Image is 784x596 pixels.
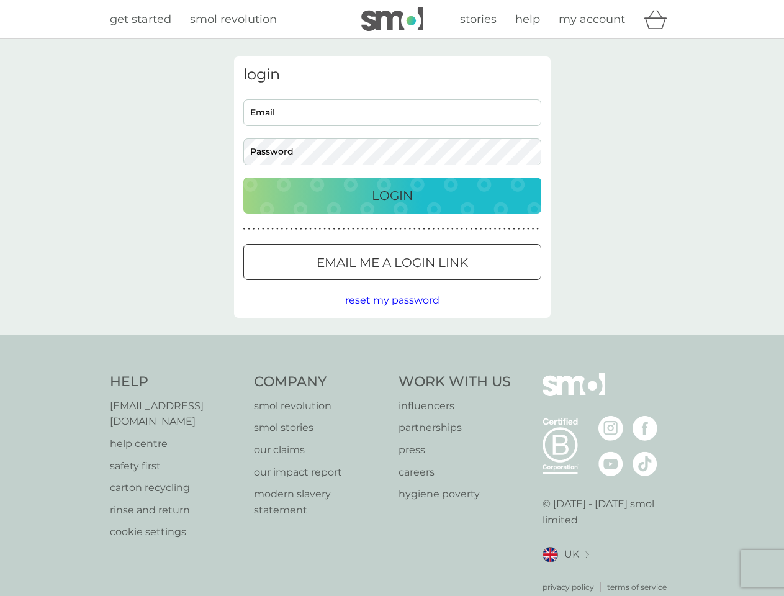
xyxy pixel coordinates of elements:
[110,480,242,496] a: carton recycling
[317,253,468,273] p: Email me a login link
[110,458,242,474] p: safety first
[110,11,171,29] a: get started
[243,66,541,84] h3: login
[110,524,242,540] a: cookie settings
[267,226,269,232] p: ●
[385,226,387,232] p: ●
[399,464,511,481] a: careers
[257,226,259,232] p: ●
[253,226,255,232] p: ●
[319,226,322,232] p: ●
[343,226,345,232] p: ●
[460,11,497,29] a: stories
[262,226,264,232] p: ●
[559,12,625,26] span: my account
[110,398,242,430] a: [EMAIL_ADDRESS][DOMAIN_NAME]
[254,464,386,481] a: our impact report
[644,7,675,32] div: basket
[607,581,667,593] p: terms of service
[345,292,439,309] button: reset my password
[254,372,386,392] h4: Company
[418,226,421,232] p: ●
[428,226,430,232] p: ●
[494,226,497,232] p: ●
[456,226,459,232] p: ●
[357,226,359,232] p: ●
[295,226,297,232] p: ●
[564,546,579,562] span: UK
[446,226,449,232] p: ●
[243,244,541,280] button: Email me a login link
[399,442,511,458] a: press
[300,226,302,232] p: ●
[333,226,335,232] p: ●
[254,442,386,458] a: our claims
[451,226,454,232] p: ●
[480,226,482,232] p: ●
[338,226,340,232] p: ●
[484,226,487,232] p: ●
[371,226,373,232] p: ●
[190,12,277,26] span: smol revolution
[286,226,288,232] p: ●
[413,226,416,232] p: ●
[543,372,605,415] img: smol
[508,226,511,232] p: ●
[532,226,534,232] p: ●
[442,226,444,232] p: ●
[110,502,242,518] a: rinse and return
[543,581,594,593] a: privacy policy
[281,226,284,232] p: ●
[503,226,506,232] p: ●
[345,294,439,306] span: reset my password
[276,226,279,232] p: ●
[559,11,625,29] a: my account
[515,11,540,29] a: help
[110,372,242,392] h4: Help
[110,436,242,452] a: help centre
[598,451,623,476] img: visit the smol Youtube page
[399,398,511,414] a: influencers
[633,416,657,441] img: visit the smol Facebook page
[248,226,250,232] p: ●
[395,226,397,232] p: ●
[352,226,354,232] p: ●
[361,7,423,31] img: smol
[372,186,413,205] p: Login
[404,226,407,232] p: ●
[254,486,386,518] p: modern slavery statement
[243,178,541,214] button: Login
[399,372,511,392] h4: Work With Us
[376,226,378,232] p: ●
[347,226,349,232] p: ●
[254,398,386,414] a: smol revolution
[433,226,435,232] p: ●
[399,486,511,502] a: hygiene poverty
[515,12,540,26] span: help
[243,226,246,232] p: ●
[513,226,515,232] p: ●
[466,226,468,232] p: ●
[361,226,364,232] p: ●
[366,226,369,232] p: ●
[475,226,477,232] p: ●
[461,226,463,232] p: ●
[527,226,529,232] p: ●
[543,496,675,528] p: © [DATE] - [DATE] smol limited
[399,226,402,232] p: ●
[536,226,539,232] p: ●
[518,226,520,232] p: ●
[408,226,411,232] p: ●
[291,226,293,232] p: ●
[254,420,386,436] p: smol stories
[460,12,497,26] span: stories
[585,551,589,558] img: select a new location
